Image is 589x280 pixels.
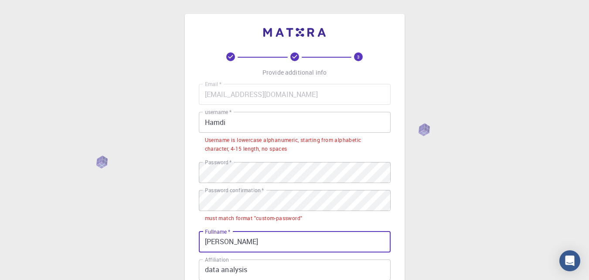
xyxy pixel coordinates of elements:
p: Provide additional info [262,68,327,77]
div: must match format "custom-password" [205,214,303,223]
div: Username is lowercase alphanumeric, starting from alphabetic character, 4-15 length, no spaces [205,136,385,153]
text: 3 [357,54,360,60]
label: Email [205,80,221,88]
label: Password confirmation [205,187,264,194]
label: Password [205,159,232,166]
label: username [205,108,232,116]
label: Affiliation [205,256,228,263]
label: Fullname [205,228,230,235]
div: Open Intercom Messenger [559,250,580,271]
